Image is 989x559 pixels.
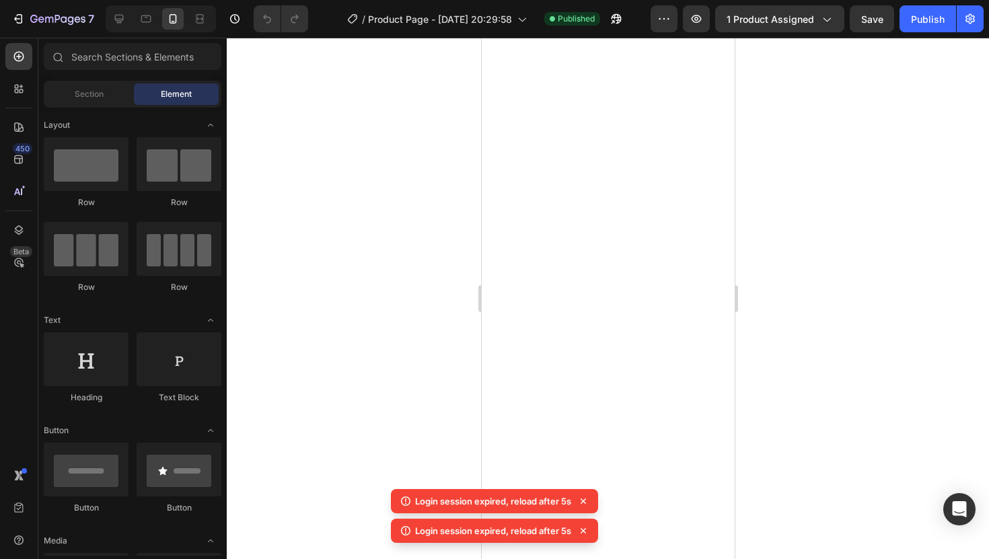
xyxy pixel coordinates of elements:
[44,392,129,404] div: Heading
[727,12,814,26] span: 1 product assigned
[44,196,129,209] div: Row
[44,119,70,131] span: Layout
[137,502,221,514] div: Button
[362,12,365,26] span: /
[900,5,956,32] button: Publish
[161,88,192,100] span: Element
[44,281,129,293] div: Row
[44,314,61,326] span: Text
[44,535,67,547] span: Media
[137,392,221,404] div: Text Block
[44,424,69,437] span: Button
[200,420,221,441] span: Toggle open
[254,5,308,32] div: Undo/Redo
[137,281,221,293] div: Row
[88,11,94,27] p: 7
[850,5,894,32] button: Save
[415,494,571,508] p: Login session expired, reload after 5s
[5,5,100,32] button: 7
[44,502,129,514] div: Button
[200,530,221,552] span: Toggle open
[13,143,32,154] div: 450
[10,246,32,257] div: Beta
[911,12,945,26] div: Publish
[368,12,512,26] span: Product Page - [DATE] 20:29:58
[44,43,221,70] input: Search Sections & Elements
[415,524,571,537] p: Login session expired, reload after 5s
[715,5,844,32] button: 1 product assigned
[200,309,221,331] span: Toggle open
[75,88,104,100] span: Section
[861,13,883,25] span: Save
[558,13,595,25] span: Published
[137,196,221,209] div: Row
[200,114,221,136] span: Toggle open
[943,493,976,525] div: Open Intercom Messenger
[482,38,735,559] iframe: Design area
